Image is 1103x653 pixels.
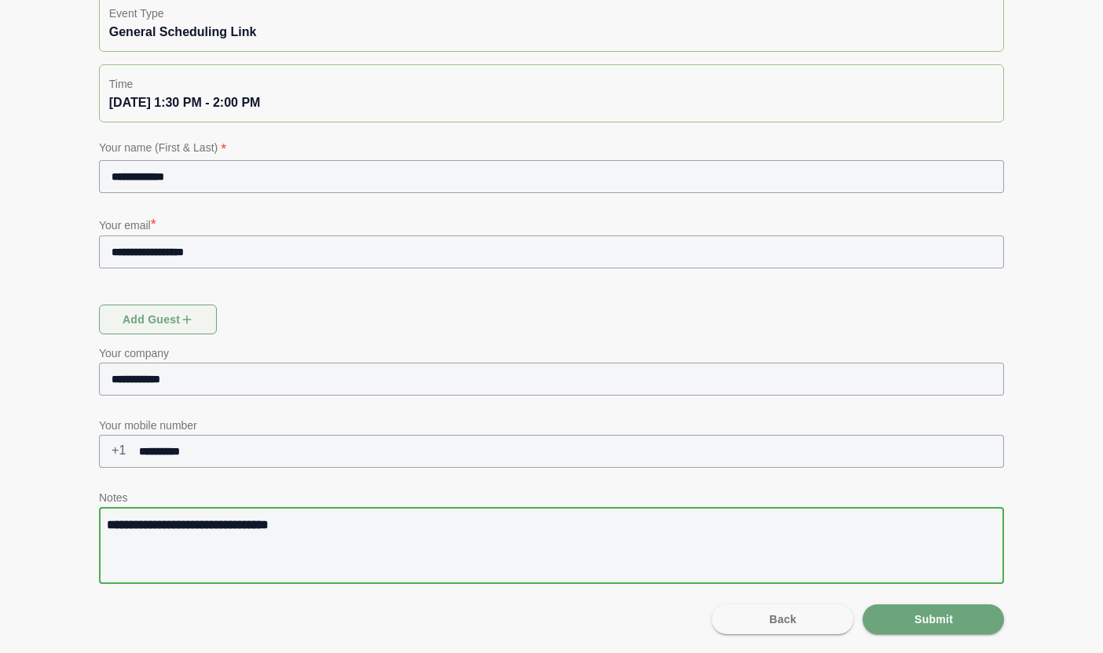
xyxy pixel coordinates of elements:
[99,305,217,334] button: Add guest
[109,75,994,93] p: Time
[99,488,1004,507] p: Notes
[99,213,1004,235] p: Your email
[863,604,1004,634] button: Submit
[109,93,994,112] div: [DATE] 1:30 PM - 2:00 PM
[122,305,195,334] span: Add guest
[109,23,994,42] div: General Scheduling Link
[914,604,953,634] span: Submit
[99,138,1004,160] p: Your name (First & Last)
[768,604,797,634] span: Back
[109,4,994,23] p: Event Type
[99,416,1004,435] p: Your mobile number
[712,604,853,634] button: Back
[99,344,1004,363] p: Your company
[99,435,126,466] span: +1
